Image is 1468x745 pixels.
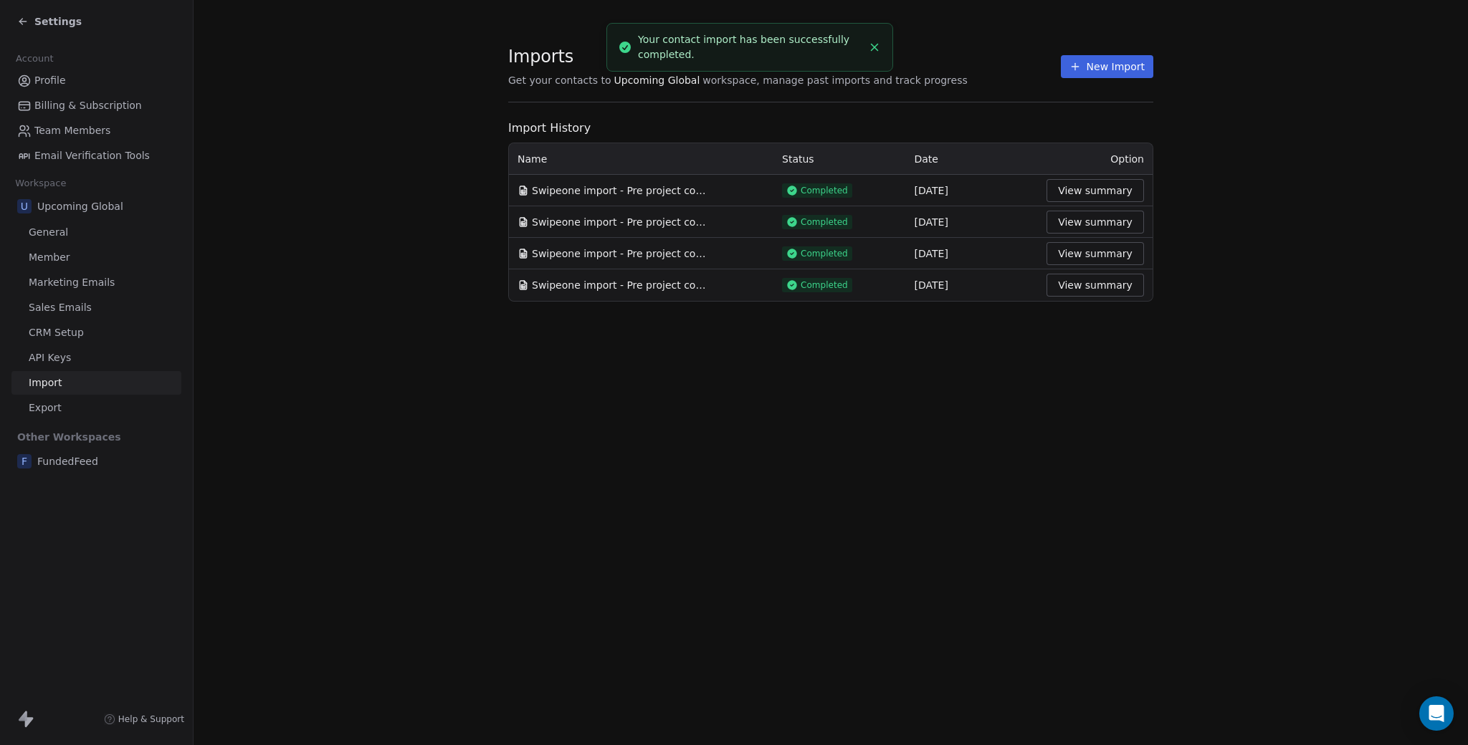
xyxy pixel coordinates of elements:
span: CRM Setup [29,325,84,340]
span: Member [29,250,70,265]
span: Email Verification Tools [34,148,150,163]
span: Other Workspaces [11,426,127,448]
span: Export [29,400,62,415]
a: Team Members [11,119,181,143]
a: Settings [17,14,82,29]
span: Option [1110,153,1144,165]
a: Profile [11,69,181,92]
span: Completed [801,216,848,228]
span: Sales Emails [29,300,92,315]
div: Your contact import has been successfully completed. [638,32,862,62]
span: Completed [801,185,848,196]
span: Team Members [34,123,110,138]
a: Export [11,396,181,420]
div: [DATE] [915,183,1030,198]
span: Import History [508,120,1153,137]
a: Marketing Emails [11,271,181,294]
span: F [17,454,32,468]
button: Close toast [865,38,884,57]
span: Settings [34,14,82,29]
a: CRM Setup [11,321,181,345]
span: U [17,199,32,213]
button: New Import [1061,55,1153,78]
a: Member [11,246,181,269]
a: Billing & Subscription [11,94,181,117]
span: Profile [34,73,66,88]
button: View summary [1047,274,1144,297]
span: Get your contacts to [508,73,611,87]
span: Help & Support [118,713,184,725]
span: Status [782,153,814,165]
div: [DATE] [915,246,1030,261]
button: View summary [1047,242,1144,265]
a: Import [11,371,181,395]
a: Help & Support [104,713,184,725]
span: workspace, manage past imports and track progress [702,73,967,87]
span: Swipeone import - Pre project completion- FW_Live-Webinar_NA_27thAugust'25 Batch 2.csv [532,215,711,229]
span: Completed [801,279,848,291]
span: Swipeone import - Pre project completion - FW_Live-Webinar_APAC_21stAugust'25 Batch 2.csv [532,246,711,261]
span: Swipeone import - Pre project completion - FW_Live-Webinar_NA_21stAugust'25 Batch 2.csv [532,278,711,292]
div: [DATE] [915,278,1030,292]
span: FundedFeed [37,454,98,468]
div: [DATE] [915,215,1030,229]
span: Imports [508,46,968,67]
div: Open Intercom Messenger [1419,696,1454,731]
span: Account [9,48,59,69]
span: General [29,225,68,240]
span: Import [29,375,62,390]
span: Upcoming Global [614,73,700,87]
span: Date [915,153,938,165]
button: View summary [1047,179,1144,202]
a: Email Verification Tools [11,144,181,168]
span: Marketing Emails [29,275,115,290]
span: Workspace [9,173,72,194]
button: View summary [1047,211,1144,234]
a: Sales Emails [11,296,181,319]
a: API Keys [11,346,181,370]
span: Upcoming Global [37,199,123,213]
span: Billing & Subscription [34,98,142,113]
span: Name [518,152,547,166]
span: Completed [801,248,848,259]
span: API Keys [29,350,71,365]
span: Swipeone import - Pre project completion - FW_Live-Webinar_EU_27thAugust'25 - Batch 2.csv [532,183,711,198]
a: General [11,221,181,244]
